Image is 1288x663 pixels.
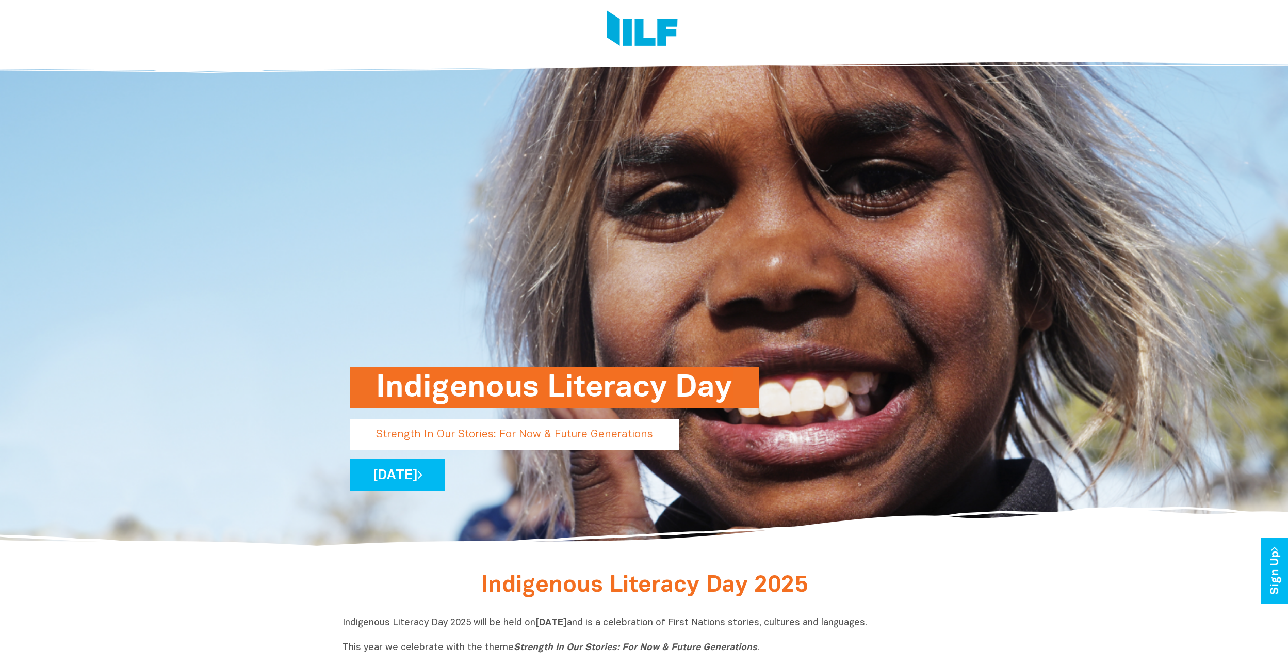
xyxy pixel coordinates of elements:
img: Logo [607,10,678,49]
span: Indigenous Literacy Day 2025 [481,575,808,596]
p: Strength In Our Stories: For Now & Future Generations [350,419,679,450]
h1: Indigenous Literacy Day [376,367,733,408]
a: [DATE] [350,459,445,491]
i: Strength In Our Stories: For Now & Future Generations [514,643,757,652]
b: [DATE] [535,619,567,627]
